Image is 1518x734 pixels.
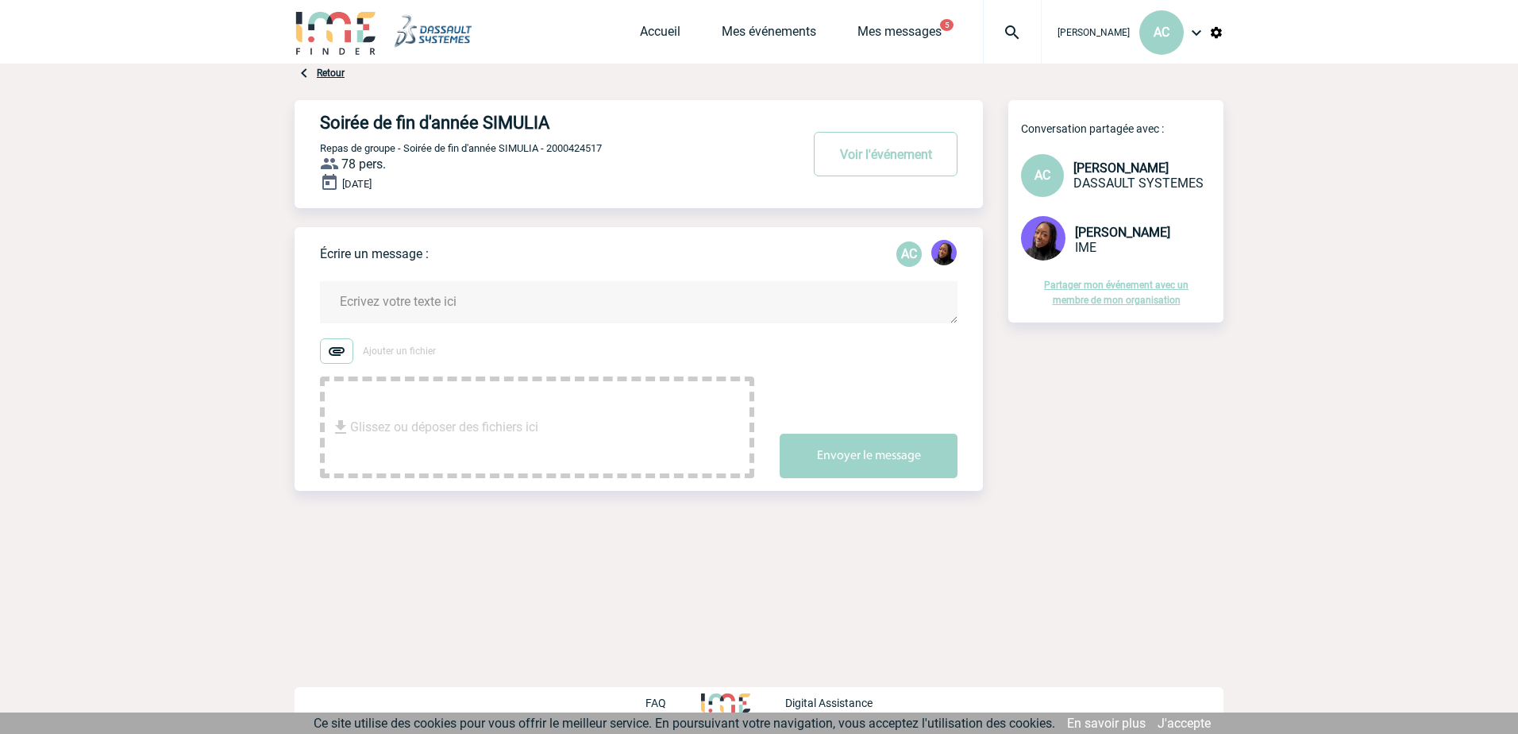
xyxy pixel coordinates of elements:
div: Tabaski THIAM [931,240,957,268]
a: FAQ [645,694,701,709]
span: 78 pers. [341,156,386,172]
button: Voir l'événement [814,132,957,176]
span: AC [1154,25,1169,40]
button: Envoyer le message [780,434,957,478]
a: Mes événements [722,24,816,46]
span: IME [1075,240,1096,255]
a: Mes messages [857,24,942,46]
img: 131349-0.png [931,240,957,265]
span: AC [1034,168,1050,183]
p: Conversation partagée avec : [1021,122,1223,135]
a: Retour [317,68,345,79]
img: http://www.idealmeetingsevents.fr/ [701,693,750,713]
span: [PERSON_NAME] [1073,160,1169,176]
span: [PERSON_NAME] [1075,225,1170,240]
span: Ce site utilise des cookies pour vous offrir le meilleur service. En poursuivant votre navigation... [314,716,1055,731]
span: Ajouter un fichier [363,346,436,357]
span: Glissez ou déposer des fichiers ici [350,388,538,467]
div: Aurélia CAVOUÉ [896,241,922,267]
span: Repas de groupe - Soirée de fin d'année SIMULIA - 2000424517 [320,142,602,154]
span: DASSAULT SYSTEMES [1073,176,1204,191]
a: J'accepte [1158,716,1211,731]
span: [DATE] [342,178,372,190]
p: Digital Assistance [785,697,873,709]
a: En savoir plus [1067,716,1146,731]
p: Écrire un message : [320,246,429,261]
p: AC [896,241,922,267]
a: Accueil [640,24,680,46]
button: 5 [940,19,954,31]
p: FAQ [645,697,666,709]
img: 131349-0.png [1021,216,1065,261]
span: [PERSON_NAME] [1058,27,1130,38]
h4: Soirée de fin d'année SIMULIA [320,113,753,133]
img: IME-Finder [295,10,377,55]
a: Partager mon événement avec un membre de mon organisation [1044,280,1189,306]
img: file_download.svg [331,418,350,437]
